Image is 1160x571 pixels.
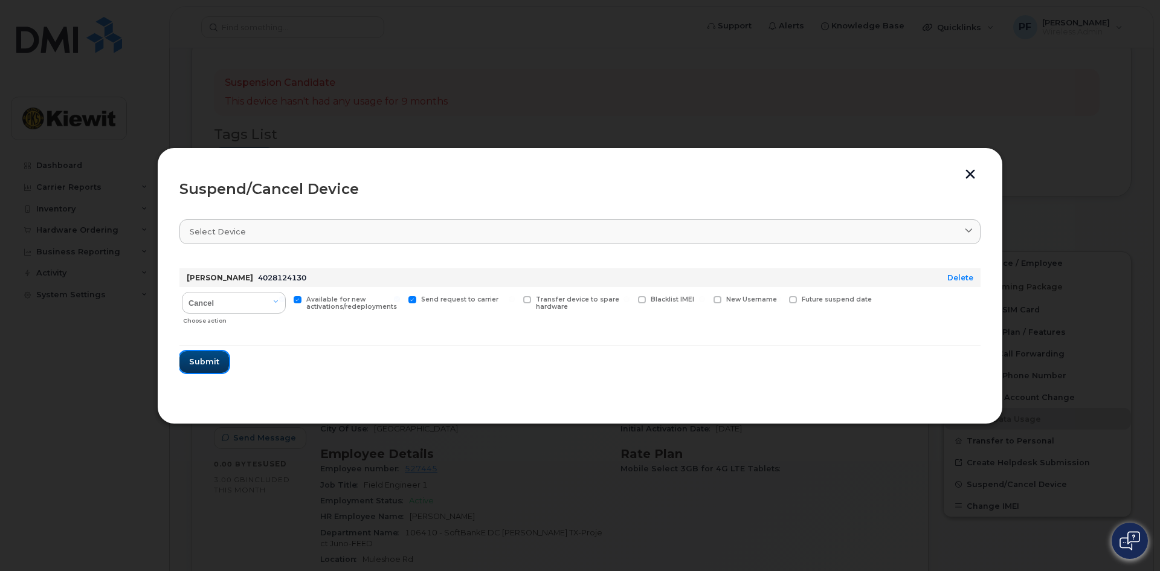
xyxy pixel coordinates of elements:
[623,296,630,302] input: Blacklist IMEI
[536,295,619,311] span: Transfer device to spare hardware
[699,296,705,302] input: New Username
[775,296,781,302] input: Future suspend date
[394,296,400,302] input: Send request to carrier
[802,295,872,303] span: Future suspend date
[258,273,306,282] span: 4028124130
[189,356,219,367] span: Submit
[726,295,777,303] span: New Username
[509,296,515,302] input: Transfer device to spare hardware
[1120,531,1140,550] img: Open chat
[947,273,973,282] a: Delete
[179,182,981,196] div: Suspend/Cancel Device
[190,226,246,237] span: Select device
[183,311,286,326] div: Choose action
[421,295,498,303] span: Send request to carrier
[179,219,981,244] a: Select device
[179,351,229,373] button: Submit
[279,296,285,302] input: Available for new activations/redeployments
[187,273,253,282] strong: [PERSON_NAME]
[306,295,397,311] span: Available for new activations/redeployments
[651,295,694,303] span: Blacklist IMEI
